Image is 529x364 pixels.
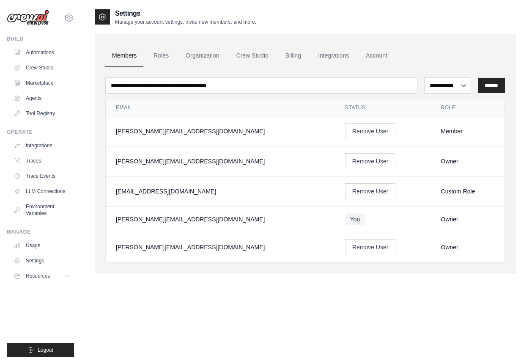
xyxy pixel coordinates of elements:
[10,254,74,267] a: Settings
[7,36,74,42] div: Build
[7,10,49,26] img: Logo
[116,127,325,135] div: [PERSON_NAME][EMAIL_ADDRESS][DOMAIN_NAME]
[10,239,74,252] a: Usage
[345,213,365,225] span: You
[441,243,494,251] div: Owner
[116,157,325,165] div: [PERSON_NAME][EMAIL_ADDRESS][DOMAIN_NAME]
[345,239,396,255] button: Remove User
[7,229,74,235] div: Manage
[10,91,74,105] a: Agents
[10,169,74,183] a: Trace Events
[10,185,74,198] a: LLM Connections
[10,46,74,59] a: Automations
[106,99,335,116] th: Email
[335,99,431,116] th: Status
[345,123,396,139] button: Remove User
[147,44,175,67] a: Roles
[10,200,74,220] a: Environment Variables
[10,139,74,152] a: Integrations
[10,269,74,283] button: Resources
[279,44,308,67] a: Billing
[10,61,74,74] a: Crew Studio
[441,215,494,223] div: Owner
[105,44,143,67] a: Members
[116,243,325,251] div: [PERSON_NAME][EMAIL_ADDRESS][DOMAIN_NAME]
[38,347,53,353] span: Logout
[115,8,256,19] h2: Settings
[116,215,325,223] div: [PERSON_NAME][EMAIL_ADDRESS][DOMAIN_NAME]
[359,44,394,67] a: Account
[116,187,325,196] div: [EMAIL_ADDRESS][DOMAIN_NAME]
[311,44,356,67] a: Integrations
[10,76,74,90] a: Marketplace
[179,44,226,67] a: Organization
[26,273,50,279] span: Resources
[345,153,396,169] button: Remove User
[115,19,256,25] p: Manage your account settings, invite new members, and more.
[431,99,504,116] th: Role
[345,183,396,199] button: Remove User
[10,107,74,120] a: Tool Registry
[441,187,494,196] div: Custom Role
[7,129,74,135] div: Operate
[441,157,494,165] div: Owner
[7,343,74,357] button: Logout
[441,127,494,135] div: Member
[10,154,74,168] a: Traces
[230,44,275,67] a: Crew Studio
